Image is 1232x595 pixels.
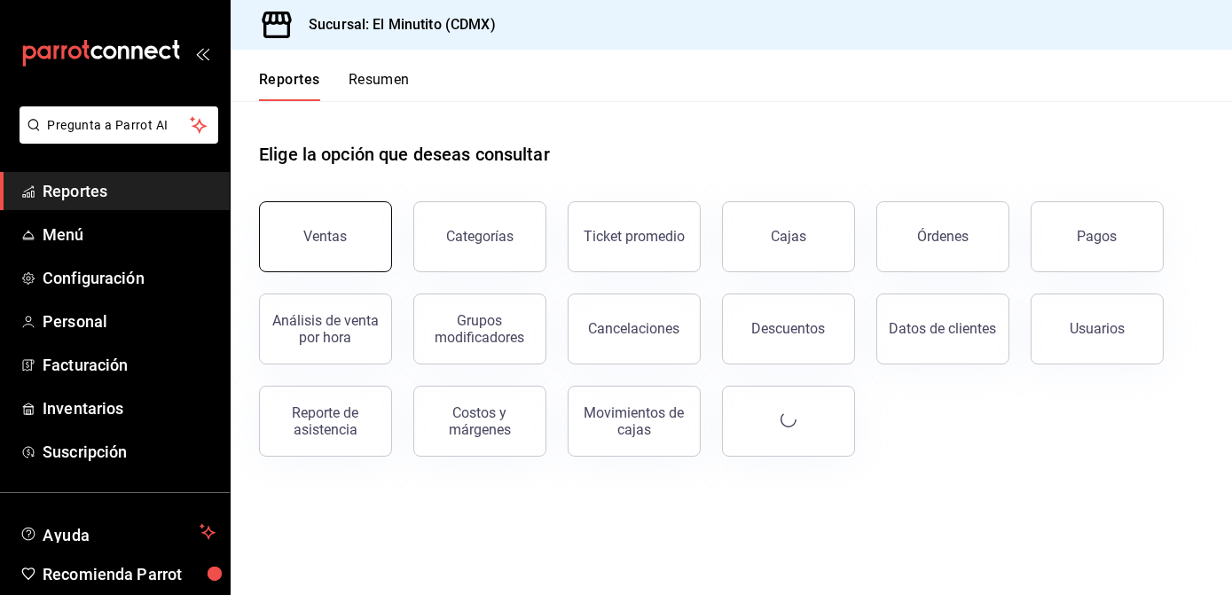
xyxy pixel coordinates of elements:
[259,141,550,168] h1: Elige la opción que deseas consultar
[568,386,701,457] button: Movimientos de cajas
[876,201,1009,272] button: Órdenes
[43,266,216,290] span: Configuración
[425,404,535,438] div: Costos y márgenes
[568,294,701,364] button: Cancelaciones
[43,353,216,377] span: Facturación
[917,228,969,245] div: Órdenes
[271,404,381,438] div: Reporte de asistencia
[876,294,1009,364] button: Datos de clientes
[722,294,855,364] button: Descuentos
[43,562,216,586] span: Recomienda Parrot
[446,228,514,245] div: Categorías
[43,440,216,464] span: Suscripción
[48,116,191,135] span: Pregunta a Parrot AI
[43,179,216,203] span: Reportes
[752,320,826,337] div: Descuentos
[413,386,546,457] button: Costos y márgenes
[722,201,855,272] a: Cajas
[195,46,209,60] button: open_drawer_menu
[890,320,997,337] div: Datos de clientes
[259,201,392,272] button: Ventas
[259,386,392,457] button: Reporte de asistencia
[1078,228,1118,245] div: Pagos
[259,294,392,364] button: Análisis de venta por hora
[12,129,218,147] a: Pregunta a Parrot AI
[584,228,685,245] div: Ticket promedio
[413,294,546,364] button: Grupos modificadores
[1070,320,1125,337] div: Usuarios
[271,312,381,346] div: Análisis de venta por hora
[43,309,216,333] span: Personal
[771,226,807,247] div: Cajas
[425,312,535,346] div: Grupos modificadores
[259,71,410,101] div: navigation tabs
[43,521,192,543] span: Ayuda
[43,223,216,247] span: Menú
[1031,294,1164,364] button: Usuarios
[589,320,680,337] div: Cancelaciones
[20,106,218,144] button: Pregunta a Parrot AI
[1031,201,1164,272] button: Pagos
[43,396,216,420] span: Inventarios
[294,14,496,35] h3: Sucursal: El Minutito (CDMX)
[568,201,701,272] button: Ticket promedio
[259,71,320,101] button: Reportes
[349,71,410,101] button: Resumen
[304,228,348,245] div: Ventas
[579,404,689,438] div: Movimientos de cajas
[413,201,546,272] button: Categorías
